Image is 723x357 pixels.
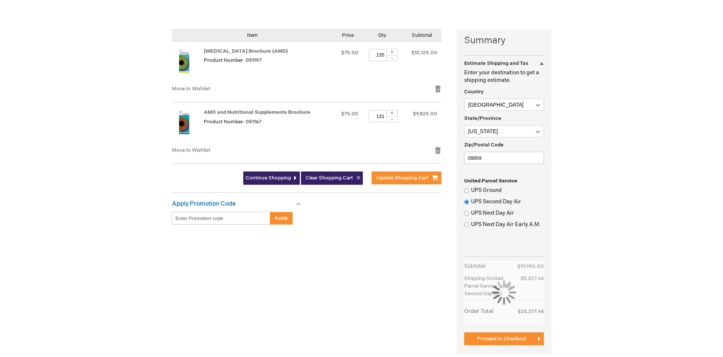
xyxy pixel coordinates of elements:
[172,110,204,139] a: AMD and Nutritional Supplements Brochure
[204,109,310,115] a: AMD and Nutritional Supplements Brochure
[471,221,544,228] label: UPS Next Day Air Early A.M.
[464,89,484,95] span: Country
[172,86,210,92] a: Move to Wishlist
[172,212,270,225] input: Enter Promotion code
[172,49,204,78] a: Age-Related Macular Degeneration Brochure (AMD)
[412,32,432,38] span: Subtotal
[342,32,354,38] span: Price
[492,280,516,305] img: Loading...
[341,111,358,117] span: $75.00
[246,175,291,181] span: Continue Shopping
[172,49,196,73] img: Age-Related Macular Degeneration Brochure (AMD)
[204,119,261,125] span: Product Number: 051167
[270,212,293,225] button: Apply
[386,110,398,116] div: +
[471,187,544,194] label: UPS Ground
[386,49,398,55] div: +
[172,200,236,208] strong: Apply Promotion Code
[386,55,398,61] div: -
[477,336,526,342] span: Proceed to Checkout
[369,110,392,122] input: Qty
[464,332,544,345] button: Proceed to Checkout
[341,50,358,56] span: $75.00
[411,50,437,56] span: $10,125.00
[204,48,288,54] a: [MEDICAL_DATA] Brochure (AMD)
[413,111,437,117] span: $9,825.00
[378,32,386,38] span: Qty
[464,142,504,148] span: Zip/Postal Code
[243,171,300,185] a: Continue Shopping
[306,175,353,181] span: Clear Shopping Cart
[204,57,261,63] span: Product Number: 051197
[471,209,544,217] label: UPS Next Day Air
[247,32,258,38] span: Item
[172,110,196,134] img: AMD and Nutritional Supplements Brochure
[301,171,363,185] button: Clear Shopping Cart
[386,116,398,122] div: -
[464,69,544,84] p: Enter your destination to get a shipping estimate.
[464,60,528,66] strong: Estimate Shipping and Tax
[372,171,441,184] button: Update Shopping Cart
[471,198,544,206] label: UPS Second Day Air
[376,175,428,181] span: Update Shopping Cart
[464,34,544,47] strong: Summary
[172,147,210,153] a: Move to Wishlist
[464,178,517,184] span: United Parcel Service
[274,215,288,221] span: Apply
[369,49,392,61] input: Qty
[464,115,501,121] span: State/Province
